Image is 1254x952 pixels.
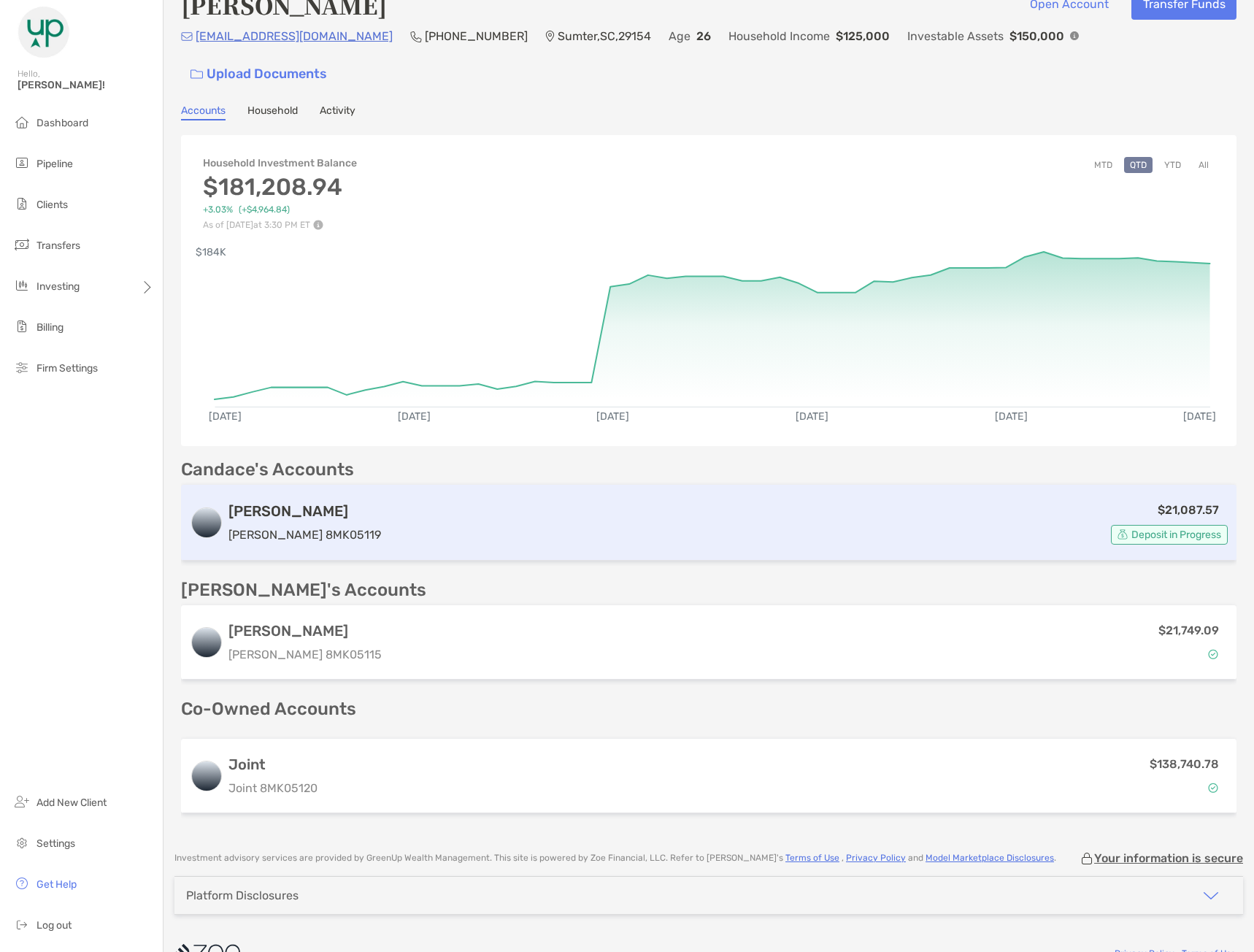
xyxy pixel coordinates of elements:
[36,796,107,809] span: Add New Client
[203,220,357,230] p: As of [DATE] at 3:30 PM ET
[398,410,431,423] text: [DATE]
[13,793,31,810] img: add_new_client icon
[13,875,31,892] img: get-help icon
[13,318,31,335] img: billing icon
[410,31,422,42] img: Phone Icon
[320,104,355,120] a: Activity
[907,27,1004,45] p: Investable Assets
[1150,755,1219,773] p: $138,740.78
[181,104,226,120] a: Accounts
[1158,621,1219,640] p: $21,749.09
[18,6,70,58] img: Zoe Logo
[181,32,193,41] img: Email Icon
[18,79,154,91] span: [PERSON_NAME]!
[192,628,221,657] img: logo account
[36,362,98,375] span: Firm Settings
[36,117,88,129] span: Dashboard
[247,104,298,120] a: Household
[13,358,31,376] img: firm-settings icon
[1009,27,1064,45] p: $150,000
[181,461,354,479] p: Candace's Accounts
[203,157,357,169] h4: Household Investment Balance
[313,220,323,230] img: Performance Info
[1131,531,1221,539] span: Deposit in Progress
[13,236,31,253] img: transfers icon
[192,508,221,537] img: logo account
[558,27,651,45] p: Sumter , SC , 29154
[1070,31,1079,40] img: Info Icon
[1185,410,1218,423] text: [DATE]
[209,410,242,423] text: [DATE]
[836,27,890,45] p: $125,000
[796,410,829,423] text: [DATE]
[36,280,80,293] span: Investing
[696,27,711,45] p: 26
[785,853,839,863] a: Terms of Use
[597,410,630,423] text: [DATE]
[1118,529,1128,540] img: Account Status icon
[1208,649,1218,659] img: Account Status icon
[13,834,31,851] img: settings icon
[36,158,73,170] span: Pipeline
[196,27,393,45] p: [EMAIL_ADDRESS][DOMAIN_NAME]
[13,154,31,172] img: pipeline icon
[36,239,80,252] span: Transfers
[926,853,1054,863] a: Model Marketplace Disclosures
[239,204,290,215] span: ( +$4,964.84 )
[228,756,318,773] h3: Joint
[36,919,72,932] span: Log out
[192,761,221,791] img: logo account
[228,526,381,544] p: [PERSON_NAME] 8MK05119
[1088,157,1118,173] button: MTD
[181,58,336,90] a: Upload Documents
[181,700,1236,718] p: Co-Owned Accounts
[191,69,203,80] img: button icon
[228,645,382,664] p: [PERSON_NAME] 8MK05115
[181,581,426,599] p: [PERSON_NAME]'s Accounts
[13,915,31,933] img: logout icon
[36,321,64,334] span: Billing
[1208,783,1218,793] img: Account Status icon
[13,277,31,294] img: investing icon
[545,31,555,42] img: Location Icon
[196,246,226,258] text: $184K
[1094,851,1243,865] p: Your information is secure
[1193,157,1215,173] button: All
[1158,501,1219,519] p: $21,087.57
[425,27,528,45] p: [PHONE_NUMBER]
[36,837,75,850] span: Settings
[13,113,31,131] img: dashboard icon
[186,888,299,902] div: Platform Disclosures
[996,410,1028,423] text: [DATE]
[203,173,357,201] h3: $181,208.94
[728,27,830,45] p: Household Income
[228,622,382,640] h3: [PERSON_NAME]
[36,199,68,211] span: Clients
[36,878,77,891] span: Get Help
[1202,887,1220,905] img: icon arrow
[203,204,233,215] span: +3.03%
[228,779,318,797] p: Joint 8MK05120
[846,853,906,863] a: Privacy Policy
[13,195,31,212] img: clients icon
[669,27,691,45] p: Age
[174,853,1056,864] p: Investment advisory services are provided by GreenUp Wealth Management . This site is powered by ...
[1124,157,1153,173] button: QTD
[228,502,381,520] h3: [PERSON_NAME]
[1158,157,1187,173] button: YTD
